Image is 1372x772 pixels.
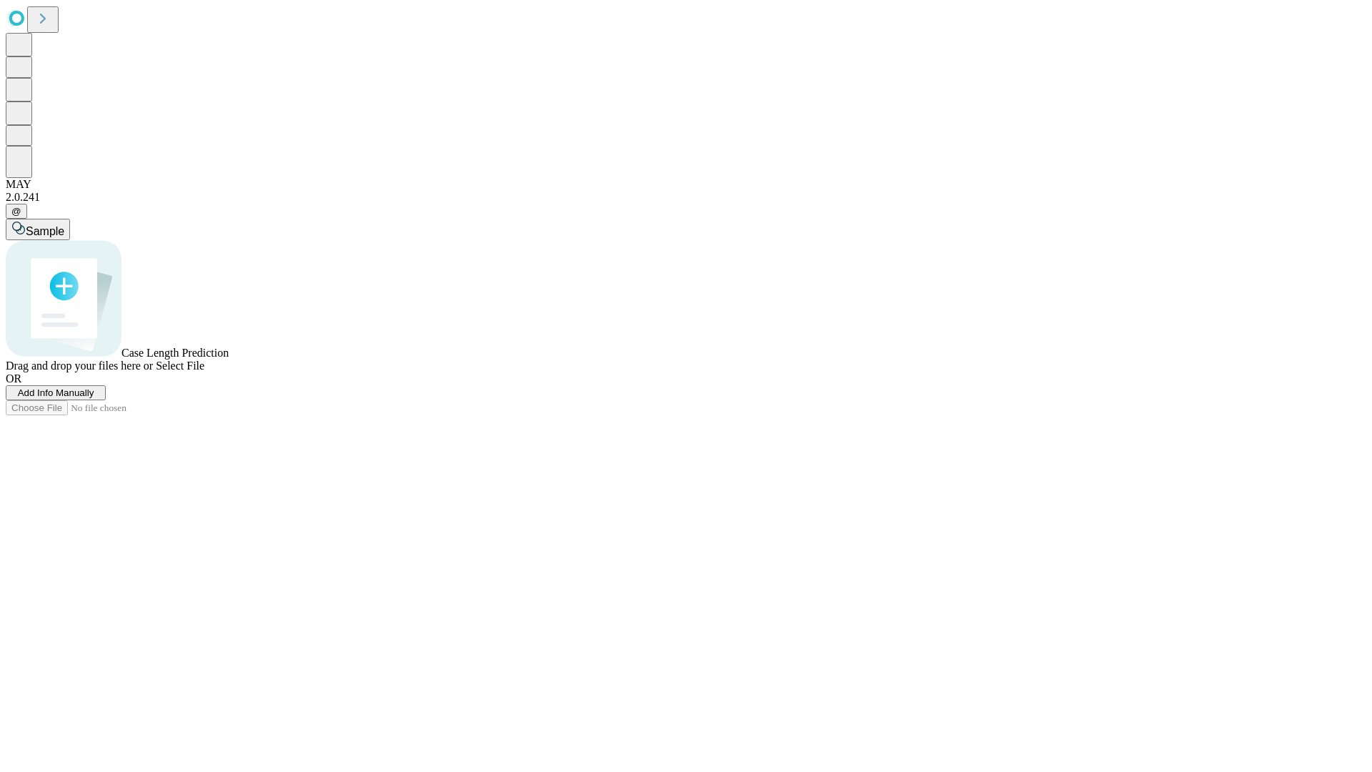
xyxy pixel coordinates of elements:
button: @ [6,204,27,219]
span: Case Length Prediction [121,347,229,359]
span: Select File [156,360,204,372]
div: 2.0.241 [6,191,1366,204]
button: Sample [6,219,70,240]
span: Add Info Manually [18,387,94,398]
span: Sample [26,225,64,237]
button: Add Info Manually [6,385,106,400]
span: OR [6,372,21,385]
div: MAY [6,178,1366,191]
span: @ [11,206,21,217]
span: Drag and drop your files here or [6,360,153,372]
